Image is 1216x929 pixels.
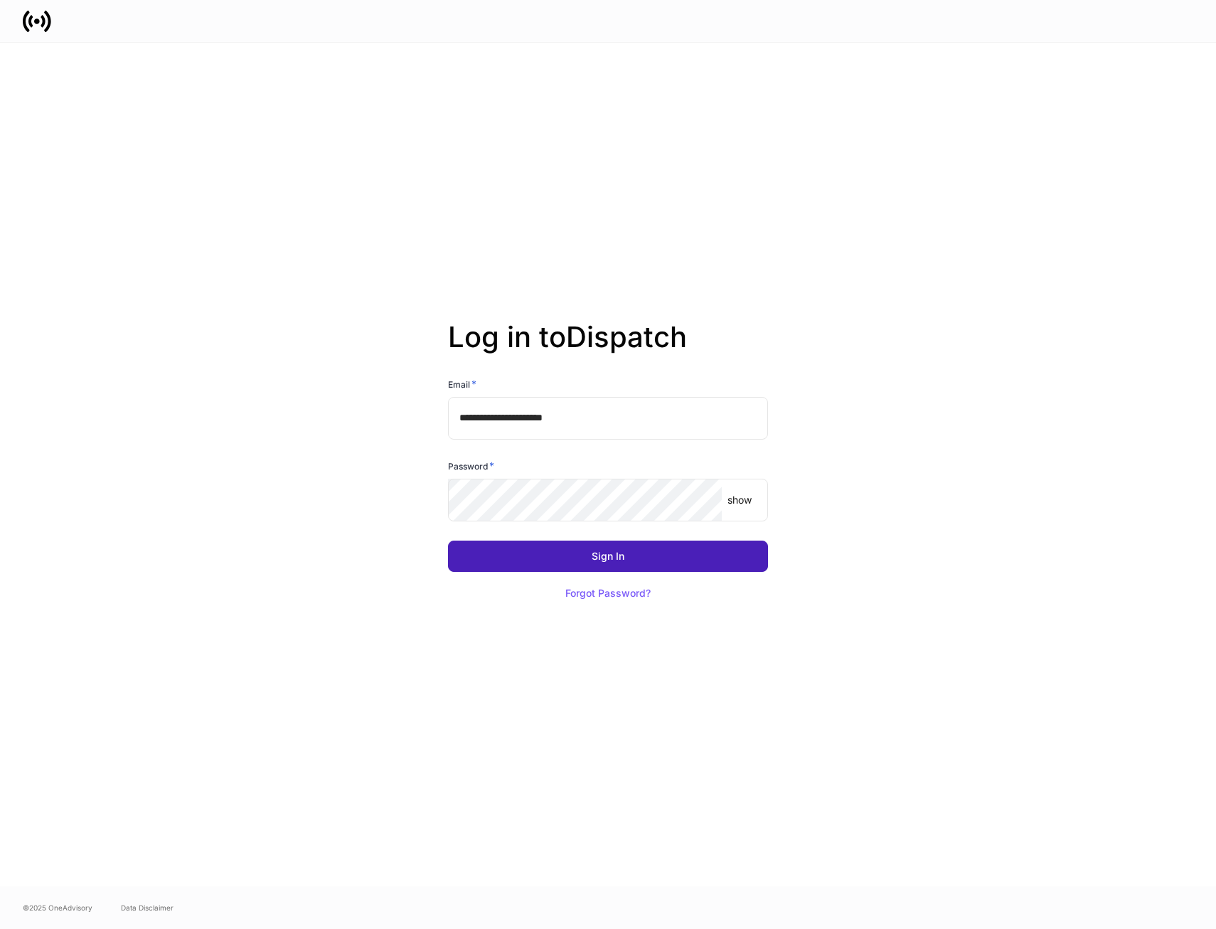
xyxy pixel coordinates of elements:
p: show [727,493,752,507]
div: Sign In [592,551,624,561]
button: Forgot Password? [548,578,668,609]
h6: Email [448,377,476,391]
button: Sign In [448,541,768,572]
h2: Log in to Dispatch [448,320,768,377]
span: © 2025 OneAdvisory [23,902,92,913]
div: Forgot Password? [565,588,651,598]
h6: Password [448,459,494,473]
a: Data Disclaimer [121,902,174,913]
